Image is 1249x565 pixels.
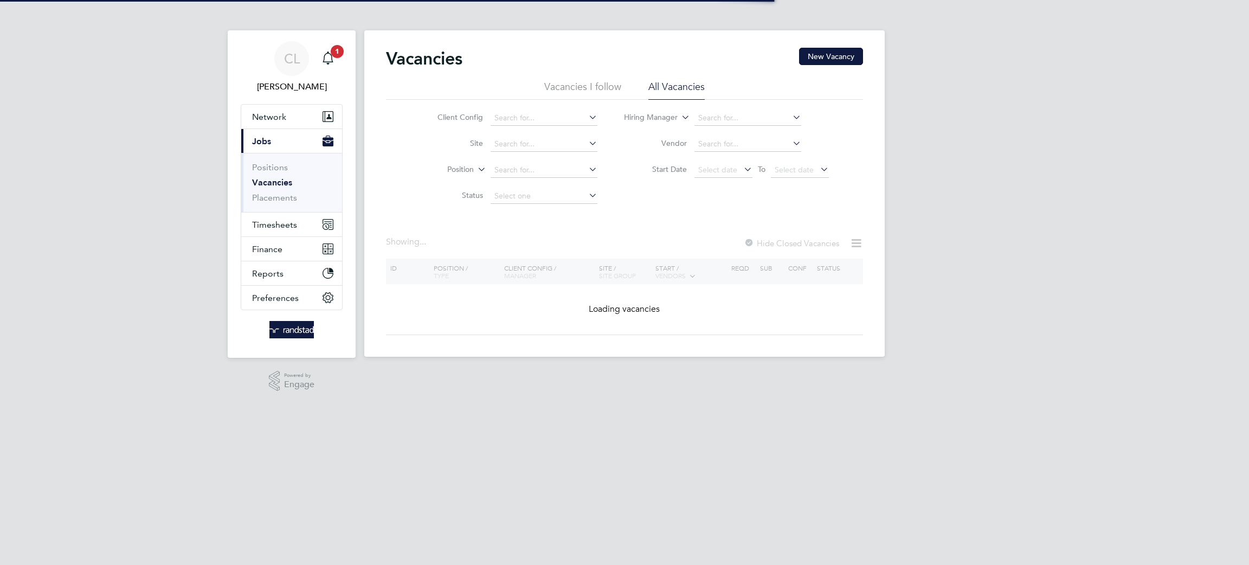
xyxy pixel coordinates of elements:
img: randstad-logo-retina.png [269,321,314,338]
button: Network [241,105,342,129]
span: Select date [698,165,737,175]
a: Placements [252,192,297,203]
span: Charlotte Lockeridge [241,80,343,93]
span: Finance [252,244,282,254]
button: Preferences [241,286,342,310]
span: Powered by [284,371,314,380]
button: New Vacancy [799,48,863,65]
span: CL [284,52,300,66]
span: Select date [775,165,814,175]
a: Vacancies [252,177,292,188]
button: Reports [241,261,342,285]
label: Vendor [624,138,687,148]
button: Finance [241,237,342,261]
input: Search for... [491,111,597,126]
a: Go to home page [241,321,343,338]
input: Search for... [491,163,597,178]
a: Positions [252,162,288,172]
span: Network [252,112,286,122]
span: 1 [331,45,344,58]
input: Search for... [694,111,801,126]
label: Start Date [624,164,687,174]
label: Position [411,164,474,175]
label: Hiring Manager [615,112,678,123]
span: Reports [252,268,284,279]
span: ... [420,236,426,247]
button: Jobs [241,129,342,153]
h2: Vacancies [386,48,462,69]
input: Select one [491,189,597,204]
li: All Vacancies [648,80,705,100]
input: Search for... [491,137,597,152]
div: Showing [386,236,428,248]
span: Jobs [252,136,271,146]
div: Jobs [241,153,342,212]
li: Vacancies I follow [544,80,621,100]
a: 1 [317,41,339,76]
span: Engage [284,380,314,389]
label: Client Config [421,112,483,122]
a: CL[PERSON_NAME] [241,41,343,93]
label: Status [421,190,483,200]
a: Powered byEngage [269,371,315,391]
nav: Main navigation [228,30,356,358]
label: Hide Closed Vacancies [744,238,839,248]
label: Site [421,138,483,148]
span: To [755,162,769,176]
input: Search for... [694,137,801,152]
span: Timesheets [252,220,297,230]
span: Preferences [252,293,299,303]
button: Timesheets [241,213,342,236]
